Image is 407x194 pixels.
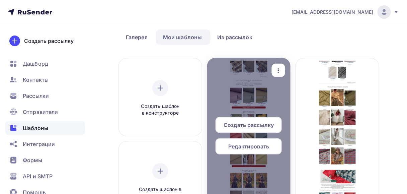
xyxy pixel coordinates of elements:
[23,92,49,100] span: Рассылки
[5,73,85,86] a: Контакты
[24,37,74,45] div: Создать рассылку
[23,172,53,180] span: API и SMTP
[5,121,85,135] a: Шаблоны
[211,29,260,45] a: Из рассылок
[23,124,48,132] span: Шаблоны
[23,60,48,68] span: Дашборд
[224,121,274,129] span: Создать рассылку
[23,156,43,164] span: Формы
[156,29,209,45] a: Мои шаблоны
[23,140,55,148] span: Интеграции
[292,9,374,15] span: [EMAIL_ADDRESS][DOMAIN_NAME]
[23,108,58,116] span: Отправители
[23,76,49,84] span: Контакты
[229,142,269,150] span: Редактировать
[5,57,85,70] a: Дашборд
[5,89,85,103] a: Рассылки
[129,103,192,117] span: Создать шаблон в конструкторе
[119,29,155,45] a: Галерея
[292,5,399,19] a: [EMAIL_ADDRESS][DOMAIN_NAME]
[5,153,85,167] a: Формы
[5,105,85,119] a: Отправители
